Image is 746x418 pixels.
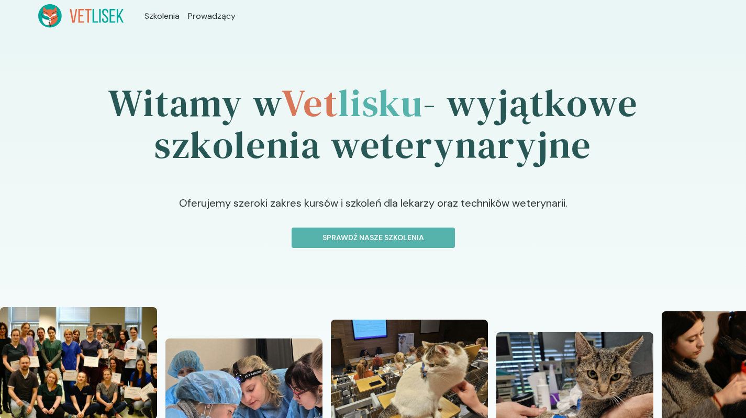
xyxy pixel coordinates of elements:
[144,10,180,22] a: Szkolenia
[188,10,236,22] a: Prowadzący
[338,77,423,129] span: lisku
[38,53,708,195] h1: Witamy w - wyjątkowe szkolenia weterynaryjne
[292,228,455,248] button: Sprawdź nasze szkolenia
[300,232,446,243] p: Sprawdź nasze szkolenia
[281,77,338,129] span: Vet
[125,195,622,228] p: Oferujemy szeroki zakres kursów i szkoleń dla lekarzy oraz techników weterynarii.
